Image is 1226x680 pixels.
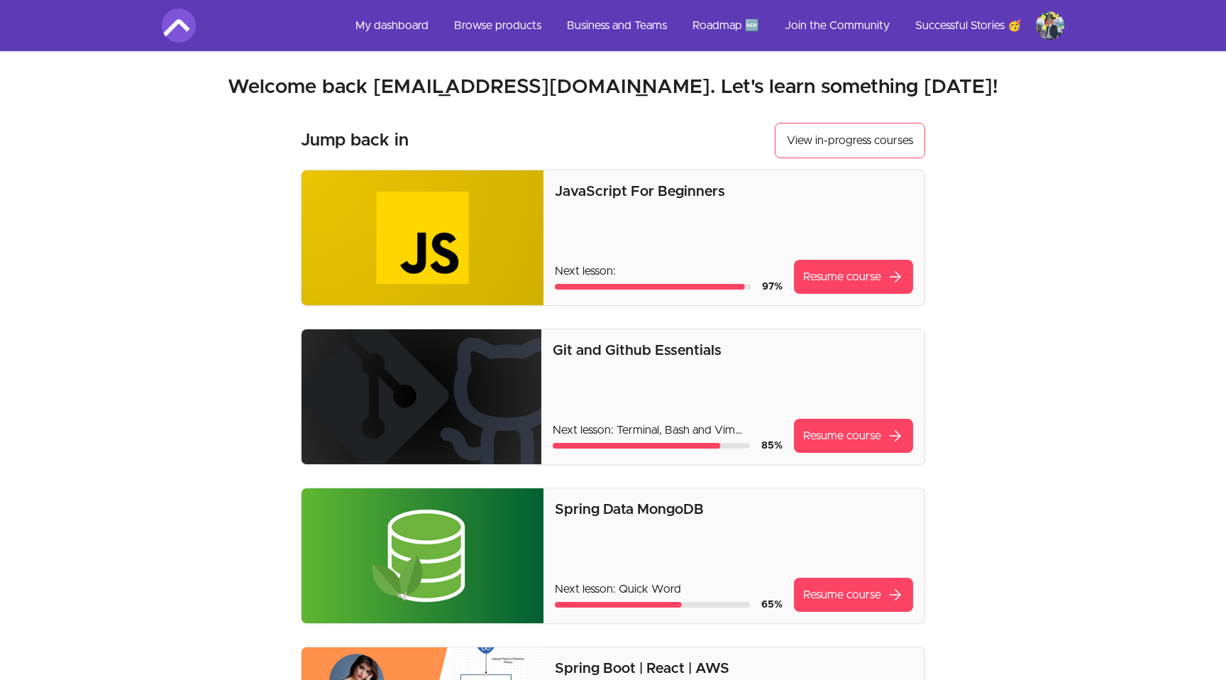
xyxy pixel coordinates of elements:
[443,9,553,43] a: Browse products
[301,129,409,152] h3: Jump back in
[775,123,925,158] a: View in-progress courses
[553,443,750,449] div: Course progress
[794,578,913,612] a: Resume coursearrow_forward
[794,419,913,453] a: Resume coursearrow_forward
[302,170,543,305] img: Product image for JavaScript For Beginners
[555,659,913,679] p: Spring Boot | React | AWS
[555,182,913,202] p: JavaScript For Beginners
[887,268,904,285] span: arrow_forward
[553,422,783,439] p: Next lesson: Terminal, Bash and Vim Essentials
[344,9,440,43] a: My dashboard
[887,586,904,603] span: arrow_forward
[761,441,783,451] span: 85 %
[887,427,904,444] span: arrow_forward
[555,263,783,280] p: Next lesson:
[302,488,543,623] img: Product image for Spring Data MongoDB
[556,9,678,43] a: Business and Teams
[302,329,541,464] img: Product image for Git and Github Essentials
[681,9,771,43] a: Roadmap 🆕
[904,9,1033,43] a: Successful Stories 🥳
[794,260,913,294] a: Resume coursearrow_forward
[162,75,1064,100] h2: Welcome back [EMAIL_ADDRESS][DOMAIN_NAME]. Let's learn something [DATE]!
[1036,11,1064,40] img: Profile image for bondz@email.com
[555,500,913,520] p: Spring Data MongoDB
[761,600,783,610] span: 65 %
[555,602,750,608] div: Course progress
[762,282,783,292] span: 97 %
[162,9,196,43] img: Amigoscode logo
[555,581,783,598] p: Next lesson: Quick Word
[344,9,1064,43] nav: Main
[553,341,913,361] p: Git and Github Essentials
[773,9,901,43] a: Join the Community
[555,284,751,290] div: Course progress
